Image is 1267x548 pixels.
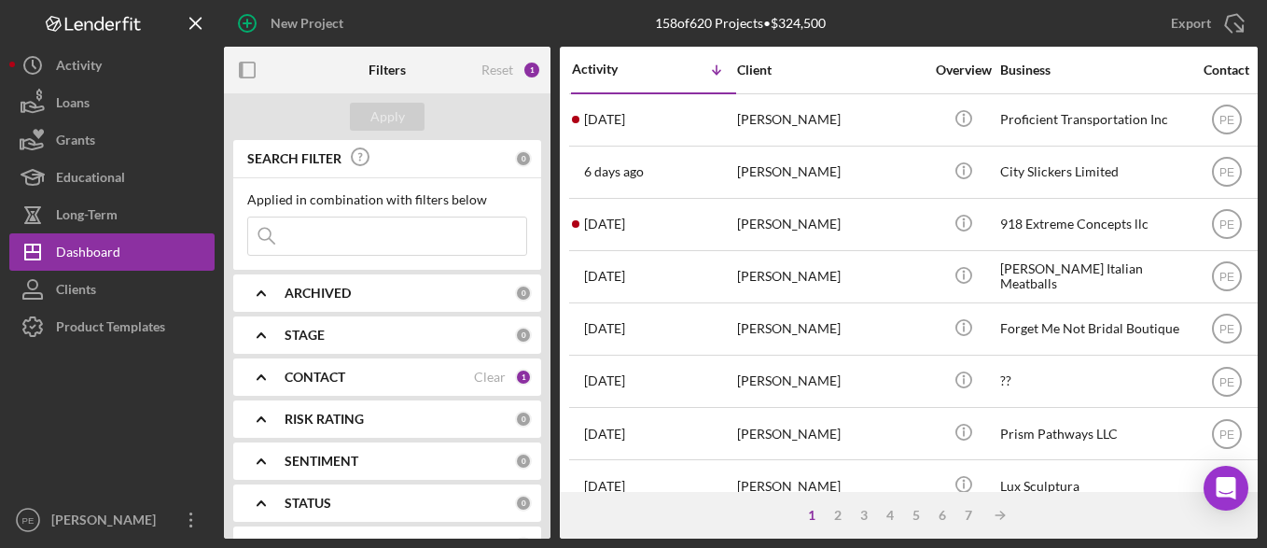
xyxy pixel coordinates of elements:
[1000,461,1187,511] div: Lux Sculptura
[572,62,654,77] div: Activity
[56,308,165,350] div: Product Templates
[515,495,532,512] div: 0
[522,61,541,79] div: 1
[737,63,924,77] div: Client
[271,5,343,42] div: New Project
[9,308,215,345] button: Product Templates
[515,453,532,470] div: 0
[584,321,625,336] time: 2025-08-04 17:54
[584,217,625,232] time: 2025-08-07 19:29
[47,501,168,543] div: [PERSON_NAME]
[737,409,924,458] div: [PERSON_NAME]
[56,271,96,313] div: Clients
[928,63,998,77] div: Overview
[369,63,406,77] b: Filters
[1000,95,1187,145] div: Proficient Transportation Inc
[929,508,955,523] div: 6
[515,285,532,302] div: 0
[350,103,425,131] button: Apply
[1218,375,1233,388] text: PE
[737,357,924,406] div: [PERSON_NAME]
[9,84,215,121] button: Loans
[584,373,625,388] time: 2025-08-04 17:33
[1000,200,1187,249] div: 918 Extreme Concepts llc
[481,63,513,77] div: Reset
[9,271,215,308] button: Clients
[515,369,532,386] div: 1
[285,370,345,385] b: CONTACT
[955,508,982,523] div: 7
[584,427,625,442] time: 2025-07-29 17:38
[799,508,825,523] div: 1
[737,148,924,197] div: [PERSON_NAME]
[247,192,527,207] div: Applied in combination with filters below
[737,200,924,249] div: [PERSON_NAME]
[370,103,405,131] div: Apply
[56,84,90,126] div: Loans
[1218,218,1233,232] text: PE
[1000,252,1187,302] div: [PERSON_NAME] Italian Meatballs
[655,16,826,31] div: 158 of 620 Projects • $324,500
[285,328,325,343] b: STAGE
[9,159,215,196] button: Educational
[737,304,924,354] div: [PERSON_NAME]
[1000,304,1187,354] div: Forget Me Not Bridal Boutique
[9,121,215,159] button: Grants
[1191,63,1261,77] div: Contact
[9,47,215,84] button: Activity
[9,196,215,233] button: Long-Term
[737,95,924,145] div: [PERSON_NAME]
[285,454,358,469] b: SENTIMENT
[1218,323,1233,336] text: PE
[224,5,362,42] button: New Project
[737,252,924,302] div: [PERSON_NAME]
[1218,166,1233,179] text: PE
[1204,466,1248,511] div: Open Intercom Messenger
[9,501,215,539] button: PE[PERSON_NAME]
[877,508,903,523] div: 4
[584,112,625,127] time: 2025-08-11 03:58
[584,164,644,179] time: 2025-08-08 16:26
[247,151,341,166] b: SEARCH FILTER
[1218,271,1233,284] text: PE
[1218,114,1233,127] text: PE
[1000,63,1187,77] div: Business
[1171,5,1211,42] div: Export
[584,479,625,494] time: 2025-07-28 20:58
[515,150,532,167] div: 0
[9,233,215,271] button: Dashboard
[1000,409,1187,458] div: Prism Pathways LLC
[1218,428,1233,441] text: PE
[56,47,102,89] div: Activity
[474,370,506,385] div: Clear
[285,496,331,511] b: STATUS
[1152,5,1258,42] button: Export
[737,461,924,511] div: [PERSON_NAME]
[851,508,877,523] div: 3
[56,159,125,201] div: Educational
[285,286,351,301] b: ARCHIVED
[1000,148,1187,197] div: City Slickers Limited
[1000,357,1187,406] div: ??
[584,269,625,284] time: 2025-08-06 16:28
[515,411,532,428] div: 0
[285,412,364,427] b: RISK RATING
[515,327,532,344] div: 0
[825,508,851,523] div: 2
[56,196,118,238] div: Long-Term
[22,515,35,526] text: PE
[56,233,120,275] div: Dashboard
[903,508,929,523] div: 5
[56,121,95,163] div: Grants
